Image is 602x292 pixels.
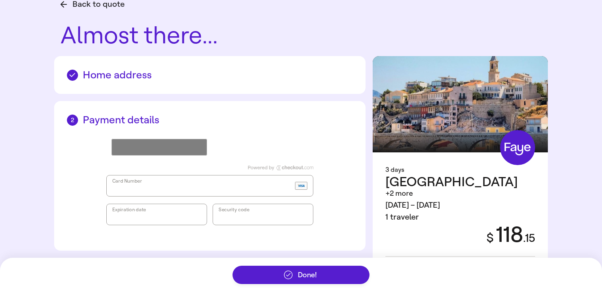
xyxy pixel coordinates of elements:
h2: Payment details [67,114,353,126]
span: +2 more [385,189,413,198]
h1: Almost there... [61,23,548,48]
div: [DATE] – [DATE] [385,199,535,211]
span: . 15 [523,232,535,245]
h2: Home address [67,69,353,81]
div: 3 days [385,165,535,175]
div: 118 [477,223,535,247]
span: [GEOGRAPHIC_DATA] [385,174,518,190]
span: $ [487,231,494,245]
div: 1 traveler [385,211,535,223]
